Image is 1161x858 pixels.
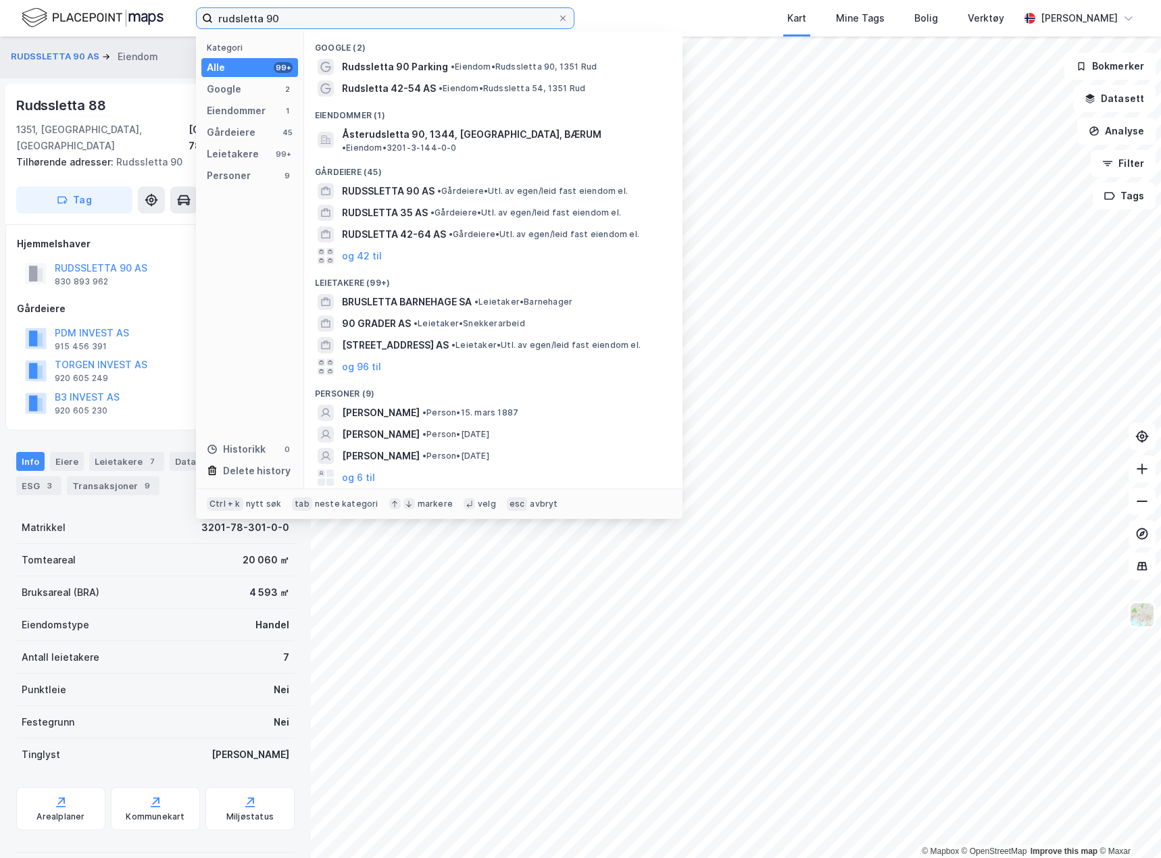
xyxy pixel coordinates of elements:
span: Person • 15. mars 1887 [422,407,518,418]
div: 9 [282,170,293,181]
div: Delete history [223,463,291,479]
a: Mapbox [922,847,959,856]
div: 830 893 962 [55,276,108,287]
div: [GEOGRAPHIC_DATA], 78/301 [189,122,295,154]
div: Google [207,81,241,97]
div: Hjemmelshaver [17,236,294,252]
span: [PERSON_NAME] [342,426,420,443]
div: Historikk [207,441,266,457]
div: 3201-78-301-0-0 [201,520,289,536]
div: 0 [282,444,293,455]
div: 920 605 230 [55,405,107,416]
span: • [451,340,455,350]
button: Datasett [1073,85,1156,112]
div: Kart [787,10,806,26]
div: neste kategori [315,499,378,509]
div: Bruksareal (BRA) [22,584,99,601]
div: Info [16,452,45,471]
span: Gårdeiere • Utl. av egen/leid fast eiendom el. [430,207,621,218]
div: Tomteareal [22,552,76,568]
div: 20 060 ㎡ [243,552,289,568]
div: Miljøstatus [226,811,274,822]
span: Leietaker • Utl. av egen/leid fast eiendom el. [451,340,641,351]
div: Kategori [207,43,298,53]
div: Verktøy [968,10,1004,26]
span: • [474,297,478,307]
div: 7 [145,455,159,468]
div: 3 [43,479,56,493]
div: Personer (9) [304,378,683,402]
button: RUDSSLETTA 90 AS [11,50,102,64]
span: Gårdeiere • Utl. av egen/leid fast eiendom el. [449,229,639,240]
div: 4 593 ㎡ [249,584,289,601]
span: Person • [DATE] [422,429,489,440]
div: Personer [207,168,251,184]
span: 90 GRADER AS [342,316,411,332]
iframe: Chat Widget [1093,793,1161,858]
span: • [451,61,455,72]
div: Gårdeiere [207,124,255,141]
span: • [422,407,426,418]
div: Antall leietakere [22,649,99,665]
span: Person • [DATE] [422,451,489,461]
div: Alle [207,59,225,76]
div: Eiendomstype [22,617,89,633]
button: Filter [1091,150,1156,177]
div: Datasett [170,452,237,471]
div: Gårdeiere [17,301,294,317]
span: Eiendom • Rudssletta 54, 1351 Rud [439,83,585,94]
span: • [437,186,441,196]
div: Matrikkel [22,520,66,536]
img: Z [1129,602,1155,628]
span: [PERSON_NAME] [342,448,420,464]
span: Tilhørende adresser: [16,156,116,168]
div: 45 [282,127,293,138]
div: 1351, [GEOGRAPHIC_DATA], [GEOGRAPHIC_DATA] [16,122,189,154]
span: Rudssletta 90 Parking [342,59,448,75]
span: Åsterudsletta 90, 1344, [GEOGRAPHIC_DATA], BÆRUM [342,126,601,143]
button: Bokmerker [1064,53,1156,80]
button: Analyse [1077,118,1156,145]
span: • [422,451,426,461]
div: Kommunekart [126,811,184,822]
div: Gårdeiere (45) [304,156,683,180]
div: Eiendommer (1) [304,99,683,124]
span: RUDSSLETTA 90 AS [342,183,435,199]
span: RUDSLETTA 42-64 AS [342,226,446,243]
div: Eiere [50,452,84,471]
div: [PERSON_NAME] [1041,10,1118,26]
div: Tinglyst [22,747,60,763]
span: • [430,207,435,218]
div: Rudssletta 88 [16,95,108,116]
div: Mine Tags [836,10,885,26]
button: og 42 til [342,248,382,264]
span: • [439,83,443,93]
div: 920 605 249 [55,373,108,384]
div: Handel [255,617,289,633]
span: Rudsletta 42-54 AS [342,80,436,97]
input: Søk på adresse, matrikkel, gårdeiere, leietakere eller personer [213,8,558,28]
div: Festegrunn [22,714,74,730]
div: Rudssletta 90 [16,154,284,170]
div: Eiendommer [207,103,266,119]
a: Improve this map [1031,847,1097,856]
div: 99+ [274,149,293,159]
span: • [422,429,426,439]
span: Gårdeiere • Utl. av egen/leid fast eiendom el. [437,186,628,197]
div: avbryt [530,499,558,509]
button: og 96 til [342,359,381,375]
span: • [414,318,418,328]
a: OpenStreetMap [962,847,1027,856]
div: Nei [274,714,289,730]
span: BRUSLETTA BARNEHAGE SA [342,294,472,310]
div: esc [507,497,528,511]
span: [PERSON_NAME] [342,405,420,421]
div: 7 [283,649,289,665]
span: RUDSLETTA 35 AS [342,205,428,221]
div: markere [418,499,453,509]
button: og 6 til [342,470,375,486]
div: 99+ [274,62,293,73]
div: Google (2) [304,32,683,56]
div: Punktleie [22,682,66,698]
div: [PERSON_NAME] [212,747,289,763]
